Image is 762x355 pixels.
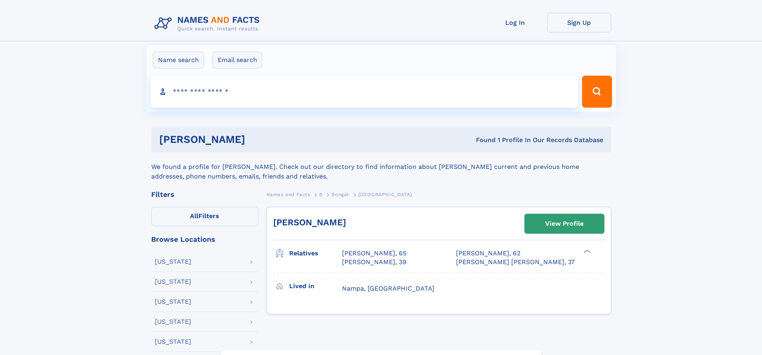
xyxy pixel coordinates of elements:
[332,189,349,199] a: Bongat
[150,76,579,108] input: search input
[190,212,198,220] span: All
[289,279,342,293] h3: Lived in
[153,52,204,68] label: Name search
[525,214,604,233] a: View Profile
[342,258,406,267] a: [PERSON_NAME], 39
[342,249,406,258] a: [PERSON_NAME], 65
[155,319,191,325] div: [US_STATE]
[155,259,191,265] div: [US_STATE]
[155,279,191,285] div: [US_STATE]
[332,192,349,197] span: Bongat
[547,13,611,32] a: Sign Up
[456,249,520,258] a: [PERSON_NAME], 62
[151,191,258,198] div: Filters
[358,192,412,197] span: [GEOGRAPHIC_DATA]
[289,247,342,260] h3: Relatives
[483,13,547,32] a: Log In
[545,215,584,233] div: View Profile
[273,217,346,227] a: [PERSON_NAME]
[319,192,323,197] span: B
[266,189,310,199] a: Names and Facts
[151,207,258,226] label: Filters
[360,136,603,144] div: Found 1 Profile In Our Records Database
[159,134,361,144] h1: [PERSON_NAME]
[151,236,258,243] div: Browse Locations
[456,258,575,267] a: [PERSON_NAME] [PERSON_NAME], 37
[212,52,262,68] label: Email search
[151,152,611,181] div: We found a profile for [PERSON_NAME]. Check out our directory to find information about [PERSON_N...
[582,249,591,254] div: ❯
[155,339,191,345] div: [US_STATE]
[582,76,612,108] button: Search Button
[151,13,266,34] img: Logo Names and Facts
[319,189,323,199] a: B
[155,299,191,305] div: [US_STATE]
[342,285,434,292] span: Nampa, [GEOGRAPHIC_DATA]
